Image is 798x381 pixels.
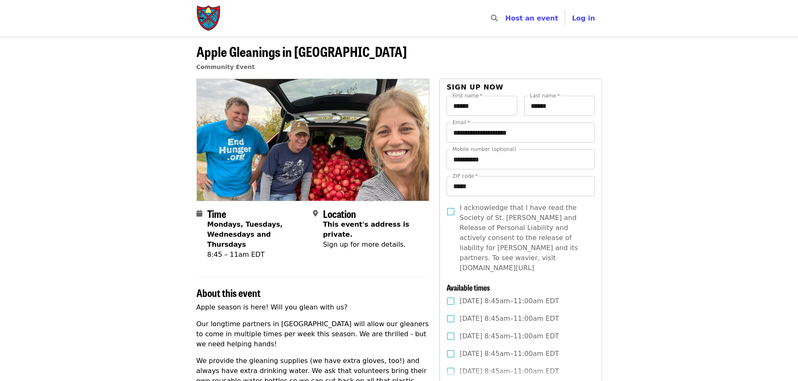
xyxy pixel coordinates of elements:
[197,79,429,200] img: Apple Gleanings in Hamilton County organized by Society of St. Andrew
[460,296,559,306] span: [DATE] 8:45am–11:00am EDT
[460,203,588,273] span: I acknowledge that I have read the Society of St. [PERSON_NAME] and Release of Personal Liability...
[447,83,504,91] span: Sign up now
[452,174,478,179] label: ZIP code
[503,8,509,28] input: Search
[196,5,222,32] img: Society of St. Andrew - Home
[572,14,595,22] span: Log in
[524,96,595,116] input: Last name
[565,10,602,27] button: Log in
[530,93,560,98] label: Last name
[196,302,430,312] p: Apple season is here! Will you glean with us?
[207,206,226,221] span: Time
[447,176,594,196] input: ZIP code
[460,331,559,341] span: [DATE] 8:45am–11:00am EDT
[447,96,517,116] input: First name
[505,14,558,22] a: Host an event
[323,220,409,238] span: This event's address is private.
[447,282,490,293] span: Available times
[196,64,255,70] a: Community Event
[207,220,283,248] strong: Mondays, Tuesdays, Wednesdays and Thursdays
[196,41,407,61] span: Apple Gleanings in [GEOGRAPHIC_DATA]
[313,210,318,217] i: map-marker-alt icon
[196,319,430,349] p: Our longtime partners in [GEOGRAPHIC_DATA] will allow our gleaners to come in multiple times per ...
[491,14,498,22] i: search icon
[196,210,202,217] i: calendar icon
[452,120,470,125] label: Email
[452,93,483,98] label: First name
[323,206,356,221] span: Location
[447,123,594,143] input: Email
[460,366,559,376] span: [DATE] 8:45am–11:00am EDT
[207,250,306,260] div: 8:45 – 11am EDT
[452,147,516,152] label: Mobile number (optional)
[460,349,559,359] span: [DATE] 8:45am–11:00am EDT
[460,314,559,324] span: [DATE] 8:45am–11:00am EDT
[447,149,594,169] input: Mobile number (optional)
[196,285,261,300] span: About this event
[323,240,405,248] span: Sign up for more details.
